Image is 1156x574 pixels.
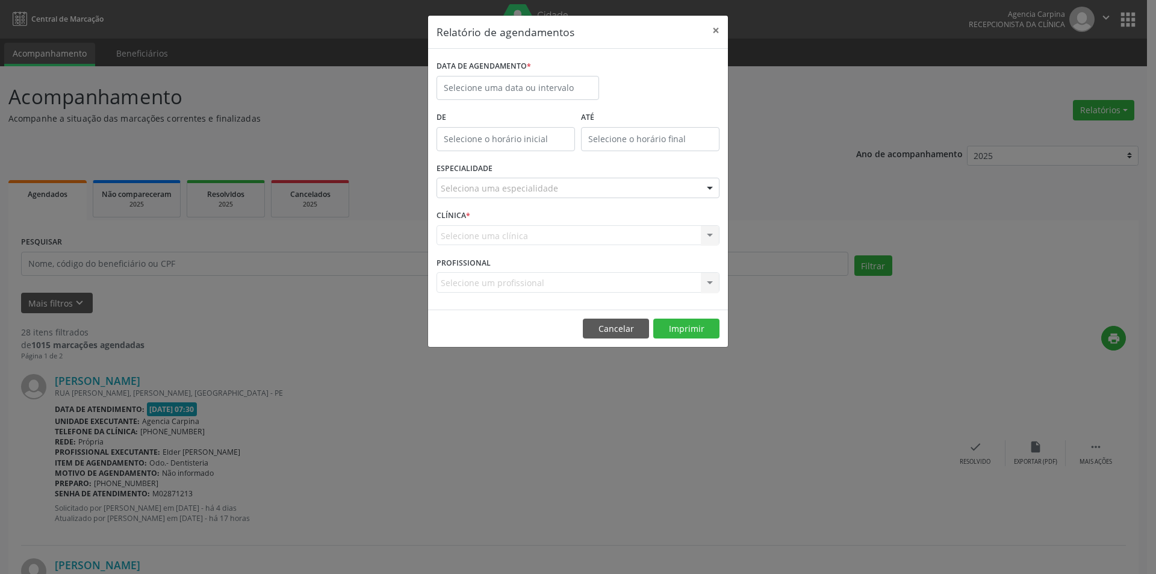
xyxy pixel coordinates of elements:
label: PROFISSIONAL [437,254,491,272]
span: Seleciona uma especialidade [441,182,558,195]
input: Selecione o horário inicial [437,127,575,151]
button: Close [704,16,728,45]
label: ESPECIALIDADE [437,160,493,178]
input: Selecione o horário final [581,127,719,151]
input: Selecione uma data ou intervalo [437,76,599,100]
label: De [437,108,575,127]
h5: Relatório de agendamentos [437,24,574,40]
label: CLÍNICA [437,207,470,225]
label: DATA DE AGENDAMENTO [437,57,531,76]
button: Imprimir [653,319,719,339]
label: ATÉ [581,108,719,127]
button: Cancelar [583,319,649,339]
